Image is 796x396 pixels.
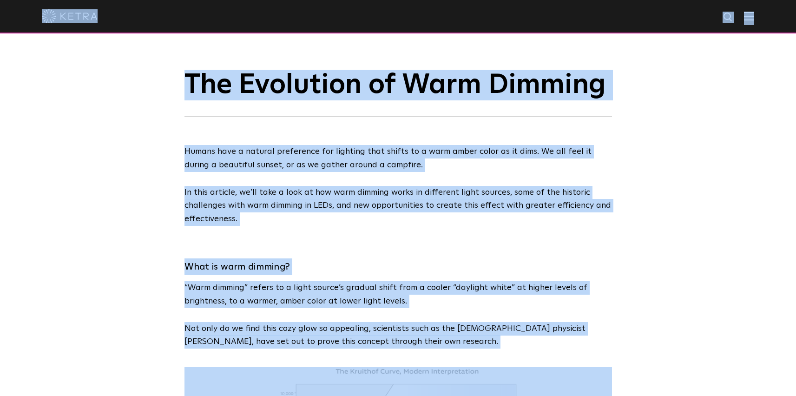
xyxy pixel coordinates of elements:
p: Not only do we find this cozy glow so appealing, scientists such as the [DEMOGRAPHIC_DATA] physic... [184,322,612,349]
img: ketra-logo-2019-white [42,9,98,23]
span: In this article, we’ll take a look at how warm dimming works in different light sources, some of ... [184,188,611,224]
p: Humans have a natural preference for lighting that shifts to a warm amber color as it dims. We al... [184,145,612,172]
img: search icon [723,12,734,23]
img: Hamburger%20Nav.svg [744,12,754,20]
h3: What is warm dimming? [184,258,612,275]
h1: The Evolution of Warm Dimming [184,70,612,117]
p: “Warm dimming” refers to a light source’s gradual shift from a cooler “daylight white” at higher ... [184,281,612,308]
